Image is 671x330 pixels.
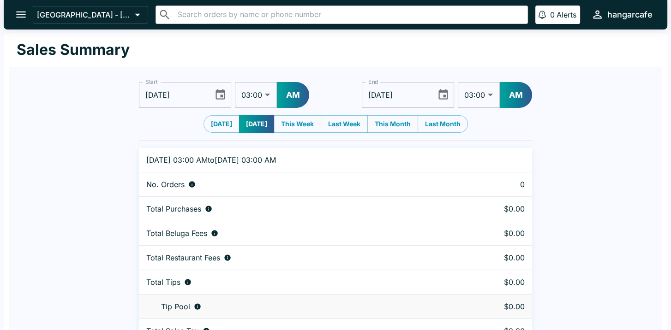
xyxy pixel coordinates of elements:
div: Fees paid by diners to restaurant [146,253,447,262]
p: 0 [550,10,555,19]
button: hangarcafe [587,5,656,24]
div: Aggregate order subtotals [146,204,447,213]
p: Tip Pool [161,302,190,311]
button: Choose date, selected date is Sep 12, 2025 [210,85,230,105]
button: [DATE] [204,115,240,133]
button: This Week [274,115,321,133]
p: Total Restaurant Fees [146,253,220,262]
div: Combined individual and pooled tips [146,277,447,287]
button: [GEOGRAPHIC_DATA] - [GEOGRAPHIC_DATA] [33,6,148,24]
p: $0.00 [462,253,525,262]
p: $0.00 [462,204,525,213]
input: mm/dd/yyyy [139,82,207,108]
p: $0.00 [462,229,525,238]
button: open drawer [9,3,33,26]
button: Last Month [418,115,468,133]
div: Fees paid by diners to Beluga [146,229,447,238]
p: No. Orders [146,180,185,189]
button: Last Week [321,115,368,133]
button: Choose date, selected date is Sep 13, 2025 [433,85,453,105]
button: AM [277,82,309,108]
input: Search orders by name or phone number [175,8,524,21]
p: Total Purchases [146,204,201,213]
p: $0.00 [462,302,525,311]
p: Total Beluga Fees [146,229,207,238]
p: $0.00 [462,277,525,287]
div: Number of orders placed [146,180,447,189]
p: Total Tips [146,277,180,287]
input: mm/dd/yyyy [362,82,430,108]
button: AM [500,82,532,108]
p: [DATE] 03:00 AM to [DATE] 03:00 AM [146,155,447,165]
div: hangarcafe [607,9,653,20]
button: This Month [367,115,418,133]
p: Alerts [557,10,576,19]
p: [GEOGRAPHIC_DATA] - [GEOGRAPHIC_DATA] [37,10,131,19]
p: 0 [462,180,525,189]
label: Start [145,78,157,86]
div: Tips unclaimed by a waiter [146,302,447,311]
h1: Sales Summary [17,41,130,59]
label: End [368,78,378,86]
button: [DATE] [239,115,274,133]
